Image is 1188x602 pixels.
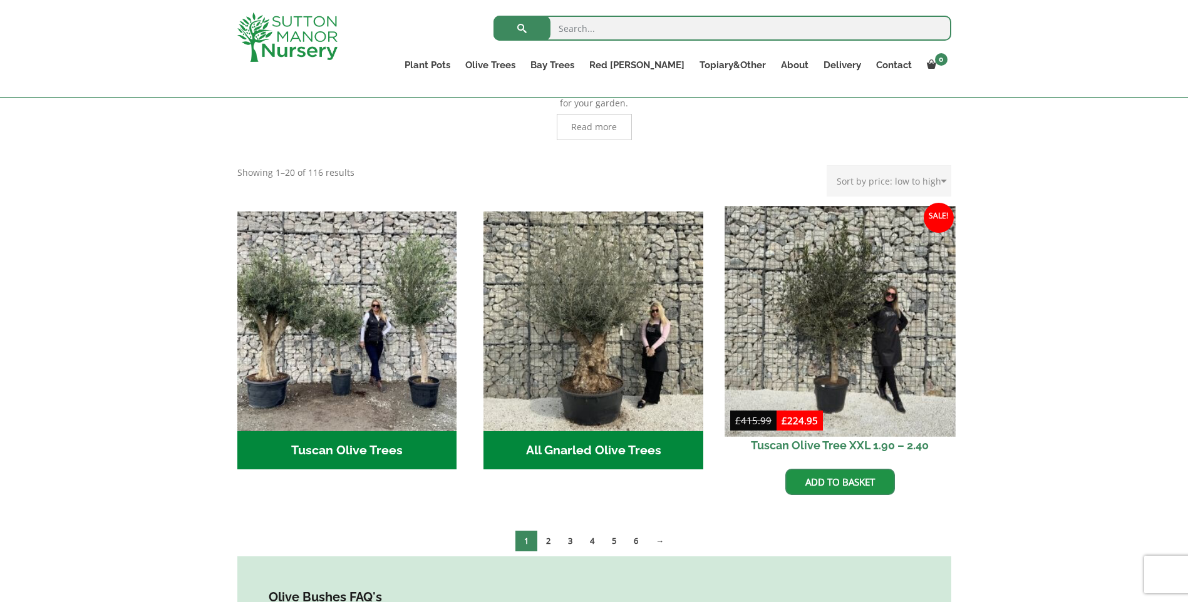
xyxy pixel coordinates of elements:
[483,431,703,470] h2: All Gnarled Olive Trees
[625,531,647,551] a: Page 6
[237,165,354,180] p: Showing 1–20 of 116 results
[782,414,787,427] span: £
[493,16,951,41] input: Search...
[827,165,951,196] select: Shop order
[782,414,818,427] bdi: 224.95
[483,212,703,431] img: All Gnarled Olive Trees
[730,212,950,459] a: Sale! Tuscan Olive Tree XXL 1.90 – 2.40
[869,56,919,74] a: Contact
[816,56,869,74] a: Delivery
[559,531,581,551] a: Page 3
[692,56,773,74] a: Topiary&Other
[935,53,948,66] span: 0
[924,203,954,233] span: Sale!
[237,530,951,556] nav: Product Pagination
[237,13,338,62] img: logo
[483,212,703,469] a: Visit product category All Gnarled Olive Trees
[537,531,559,551] a: Page 2
[773,56,816,74] a: About
[730,431,950,459] h2: Tuscan Olive Tree XXL 1.90 – 2.40
[571,123,617,131] span: Read more
[582,56,692,74] a: Red [PERSON_NAME]
[523,56,582,74] a: Bay Trees
[725,206,955,436] img: Tuscan Olive Tree XXL 1.90 - 2.40
[735,414,741,427] span: £
[647,531,673,551] a: →
[237,212,457,469] a: Visit product category Tuscan Olive Trees
[735,414,772,427] bdi: 415.99
[458,56,523,74] a: Olive Trees
[581,531,603,551] a: Page 4
[919,56,951,74] a: 0
[515,531,537,551] span: Page 1
[237,431,457,470] h2: Tuscan Olive Trees
[785,469,895,495] a: Add to basket: “Tuscan Olive Tree XXL 1.90 - 2.40”
[603,531,625,551] a: Page 5
[237,212,457,431] img: Tuscan Olive Trees
[397,56,458,74] a: Plant Pots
